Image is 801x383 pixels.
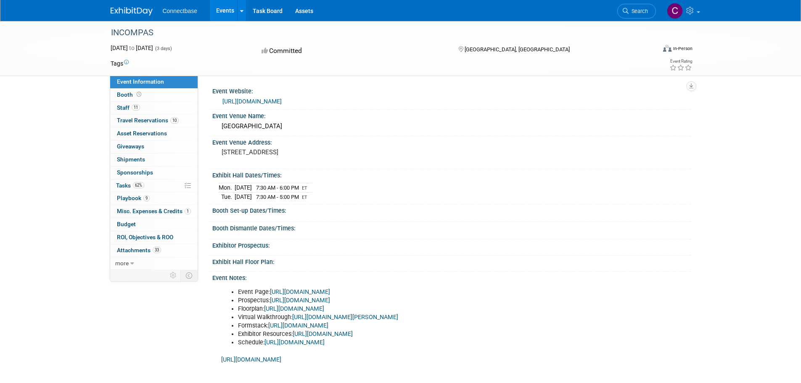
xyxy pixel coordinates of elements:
a: Attachments33 [110,244,198,257]
span: Tasks [116,182,144,189]
a: Search [617,4,656,18]
span: Misc. Expenses & Credits [117,208,191,214]
a: [URL][DOMAIN_NAME] [268,322,328,329]
div: Event Format [606,44,693,56]
a: Playbook9 [110,192,198,205]
div: Exhibit Hall Dates/Times: [212,169,691,180]
a: more [110,257,198,270]
div: Exhibit Hall Floor Plan: [212,256,691,266]
li: Schedule: [238,338,592,347]
a: [URL][DOMAIN_NAME] [222,98,282,105]
div: Event Notes: [212,272,691,282]
a: Asset Reservations [110,127,198,140]
td: [DATE] [235,183,252,193]
a: [URL][DOMAIN_NAME] [264,305,324,312]
span: Travel Reservations [117,117,179,124]
div: Committed [259,44,445,58]
span: Asset Reservations [117,130,167,137]
span: Booth not reserved yet [135,91,143,98]
td: Tue. [219,192,235,201]
span: Budget [117,221,136,227]
a: [URL][DOMAIN_NAME] [270,288,330,296]
div: Exhibitor Prospectus: [212,239,691,250]
div: In-Person [673,45,693,52]
span: 1 [185,208,191,214]
img: Carmine Caporelli [667,3,683,19]
li: Formstack: [238,322,592,330]
span: more [115,260,129,267]
span: Giveaways [117,143,144,150]
a: Giveaways [110,140,198,153]
a: Staff11 [110,102,198,114]
span: Attachments [117,247,161,254]
a: ROI, Objectives & ROO [110,231,198,244]
span: Shipments [117,156,145,163]
a: [URL][DOMAIN_NAME] [264,339,325,346]
a: [URL][DOMAIN_NAME][PERSON_NAME] [292,314,398,321]
img: ExhibitDay [111,7,153,16]
span: (3 days) [154,46,172,51]
img: Format-Inperson.png [663,45,671,52]
div: Booth Dismantle Dates/Times: [212,222,691,232]
a: Event Information [110,76,198,88]
li: Event Page: [238,288,592,296]
a: Budget [110,218,198,231]
span: ROI, Objectives & ROO [117,234,173,240]
span: 7:30 AM - 5:00 PM [256,194,299,200]
li: Floorplan: [238,305,592,313]
a: [URL][DOMAIN_NAME] [221,356,281,363]
span: Event Information [117,78,164,85]
a: Sponsorships [110,166,198,179]
span: ET [302,195,307,200]
span: 7:30 AM - 6:00 PM [256,185,299,191]
a: [URL][DOMAIN_NAME] [293,330,353,338]
div: Event Venue Address: [212,136,691,147]
li: Prospectus: [238,296,592,305]
span: Sponsorships [117,169,153,176]
span: 10 [170,117,179,124]
div: Event Venue Name: [212,110,691,120]
span: 62% [133,182,144,188]
span: [GEOGRAPHIC_DATA], [GEOGRAPHIC_DATA] [465,46,570,53]
span: Search [629,8,648,14]
li: Virtual Walkthrough: [238,313,592,322]
span: Staff [117,104,140,111]
span: Booth [117,91,143,98]
div: Booth Set-up Dates/Times: [212,204,691,215]
span: Connectbase [163,8,198,14]
div: Event Rating [669,59,692,63]
span: Playbook [117,195,150,201]
li: Exhibitor Resources: [238,330,592,338]
div: Event Website: [212,85,691,95]
a: Travel Reservations10 [110,114,198,127]
td: Tags [111,59,129,68]
a: [URL][DOMAIN_NAME] [270,297,330,304]
a: Booth [110,89,198,101]
span: to [128,45,136,51]
a: Misc. Expenses & Credits1 [110,205,198,218]
span: [DATE] [DATE] [111,45,153,51]
td: Personalize Event Tab Strip [166,270,181,281]
span: ET [302,185,307,191]
td: Mon. [219,183,235,193]
div: INCOMPAS [108,25,643,40]
td: Toggle Event Tabs [180,270,198,281]
pre: [STREET_ADDRESS] [222,148,402,156]
span: 11 [132,104,140,111]
div: [GEOGRAPHIC_DATA] [219,120,685,133]
a: Shipments [110,153,198,166]
span: 33 [153,247,161,253]
a: Tasks62% [110,180,198,192]
td: [DATE] [235,192,252,201]
span: 9 [143,195,150,201]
